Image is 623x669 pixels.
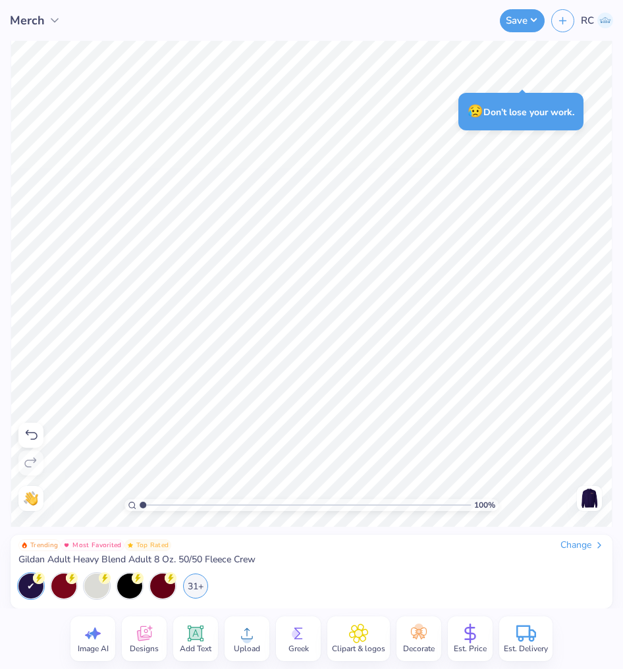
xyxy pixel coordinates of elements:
img: Front [579,488,600,509]
span: Clipart & logos [332,643,385,654]
button: Badge Button [61,539,124,551]
span: Est. Price [454,643,487,654]
span: Designs [130,643,159,654]
span: Add Text [180,643,211,654]
button: Badge Button [124,539,172,551]
span: Trending [30,542,58,549]
span: Upload [234,643,260,654]
span: RC [581,13,594,28]
div: Don’t lose your work. [458,93,583,130]
span: 😥 [468,103,483,120]
a: RC [581,13,613,28]
span: Most Favorited [72,542,121,549]
span: Merch [10,12,45,30]
span: Image AI [78,643,109,654]
div: Change [560,539,605,551]
button: Save [500,9,545,32]
div: 31+ [183,574,208,599]
span: Est. Delivery [504,643,548,654]
img: Trending sort [21,542,28,549]
span: Gildan Adult Heavy Blend Adult 8 Oz. 50/50 Fleece Crew [18,554,256,566]
button: Badge Button [18,539,61,551]
span: 100 % [474,499,495,511]
span: Decorate [403,643,435,654]
img: Rio Cabojoc [597,13,613,28]
span: Greek [288,643,309,654]
img: Top Rated sort [127,542,134,549]
span: Top Rated [136,542,169,549]
img: Most Favorited sort [63,542,70,549]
